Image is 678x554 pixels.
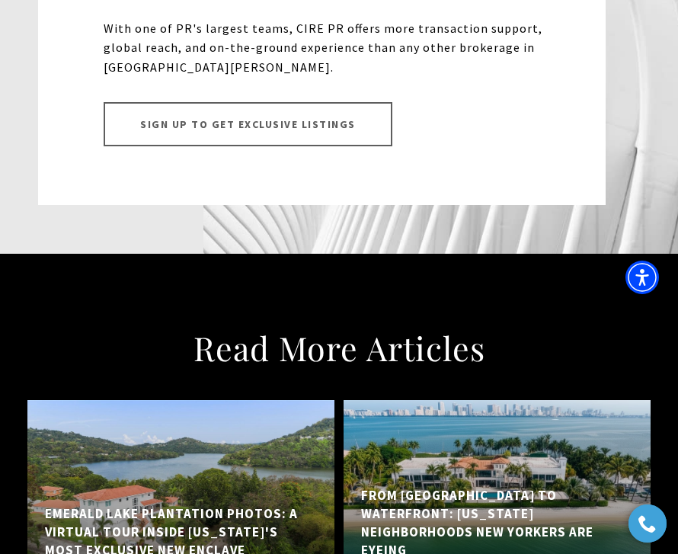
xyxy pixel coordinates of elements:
[104,102,392,146] a: Sign up to Get Exclusive Listings
[23,327,655,370] h2: Read More Articles
[625,261,659,294] div: Accessibility Menu
[104,19,560,78] p: With one of PR's largest teams, CIRE PR offers more transaction support, global reach, and on-the...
